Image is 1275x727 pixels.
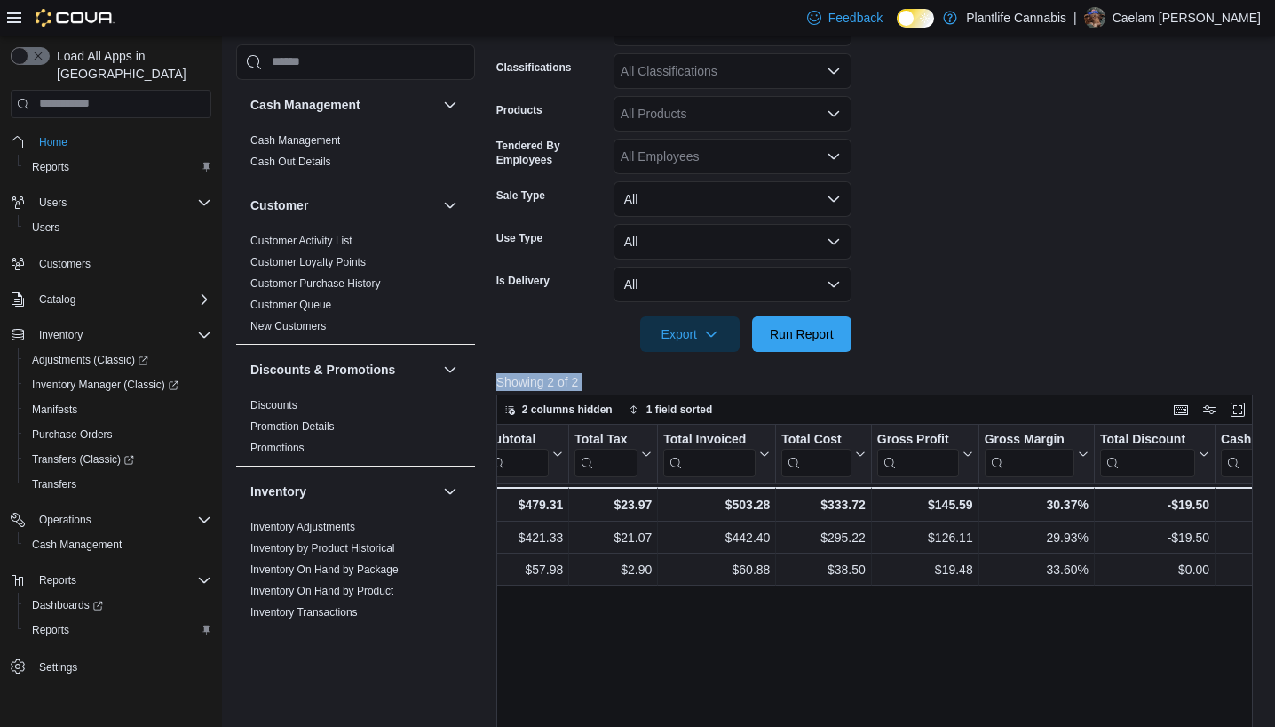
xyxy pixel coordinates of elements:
[663,431,756,476] div: Total Invoiced
[25,619,76,641] a: Reports
[18,397,218,422] button: Manifests
[39,660,77,675] span: Settings
[18,447,218,472] a: Transfers (Classic)
[39,513,91,527] span: Operations
[32,403,77,417] span: Manifests
[25,534,211,555] span: Cash Management
[4,568,218,593] button: Reports
[18,215,218,240] button: Users
[39,196,67,210] span: Users
[1170,399,1192,420] button: Keyboard shortcuts
[250,234,352,248] span: Customer Activity List
[25,156,211,178] span: Reports
[32,252,211,275] span: Customers
[32,657,84,678] a: Settings
[25,399,211,420] span: Manifests
[4,287,218,312] button: Catalog
[250,483,306,500] h3: Inventory
[39,135,67,149] span: Home
[32,598,103,612] span: Dashboards
[250,563,399,577] span: Inventory On Hand by Package
[32,192,211,213] span: Users
[236,395,475,466] div: Discounts & Promotions
[25,474,83,495] a: Transfers
[32,132,75,153] a: Home
[25,424,120,445] a: Purchase Orders
[25,349,155,371] a: Adjustments (Classic)
[32,253,98,275] a: Customers
[25,399,84,420] a: Manifests
[18,532,218,557] button: Cash Management
[440,195,461,216] button: Customer
[18,593,218,618] a: Dashboards
[752,316,851,352] button: Run Report
[440,481,461,502] button: Inventory
[486,559,563,580] div: $57.98
[250,584,393,598] span: Inventory On Hand by Product
[1084,7,1105,28] div: Caelam Pixley
[250,96,360,114] h3: Cash Management
[32,324,211,346] span: Inventory
[1100,559,1209,580] div: $0.00
[827,64,841,78] button: Open list of options
[250,563,399,576] a: Inventory On Hand by Package
[250,196,436,214] button: Customer
[32,623,69,637] span: Reports
[574,494,652,515] div: $23.97
[486,431,563,476] button: Subtotal
[496,373,1261,391] p: Showing 2 of 2
[486,431,549,448] div: Subtotal
[25,474,211,495] span: Transfers
[32,452,134,467] span: Transfers (Classic)
[250,196,308,214] h3: Customer
[574,431,637,476] div: Total Tax
[4,653,218,679] button: Settings
[640,316,740,352] button: Export
[486,527,563,548] div: $421.33
[496,231,542,245] label: Use Type
[250,419,335,434] span: Promotion Details
[11,122,211,726] nav: Complex example
[440,94,461,116] button: Cash Management
[32,289,83,310] button: Catalog
[39,328,83,342] span: Inventory
[250,277,381,290] a: Customer Purchase History
[1100,431,1195,476] div: Total Discount
[496,60,572,75] label: Classifications
[574,527,652,548] div: $21.07
[574,431,637,448] div: Total Tax
[897,9,934,28] input: Dark Mode
[250,442,305,454] a: Promotions
[25,534,129,555] a: Cash Management
[18,155,218,180] button: Reports
[32,378,178,392] span: Inventory Manager (Classic)
[1100,431,1209,476] button: Total Discount
[984,431,1073,476] div: Gross Margin
[250,441,305,455] span: Promotions
[32,509,211,531] span: Operations
[18,422,218,447] button: Purchase Orders
[32,192,74,213] button: Users
[32,324,90,346] button: Inventory
[877,494,973,515] div: $145.59
[18,348,218,372] a: Adjustments (Classic)
[877,431,959,448] div: Gross Profit
[984,431,1073,448] div: Gross Margin
[1073,7,1077,28] p: |
[32,477,76,491] span: Transfers
[781,431,851,448] div: Total Cost
[522,403,613,417] span: 2 columns hidden
[4,190,218,215] button: Users
[250,399,297,411] a: Discounts
[663,431,770,476] button: Total Invoiced
[32,655,211,677] span: Settings
[622,399,720,420] button: 1 field sorted
[50,47,211,83] span: Load All Apps in [GEOGRAPHIC_DATA]
[781,431,865,476] button: Total Cost
[1100,431,1195,448] div: Total Discount
[18,472,218,497] button: Transfers
[614,267,851,302] button: All
[614,181,851,217] button: All
[25,349,211,371] span: Adjustments (Classic)
[32,538,122,552] span: Cash Management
